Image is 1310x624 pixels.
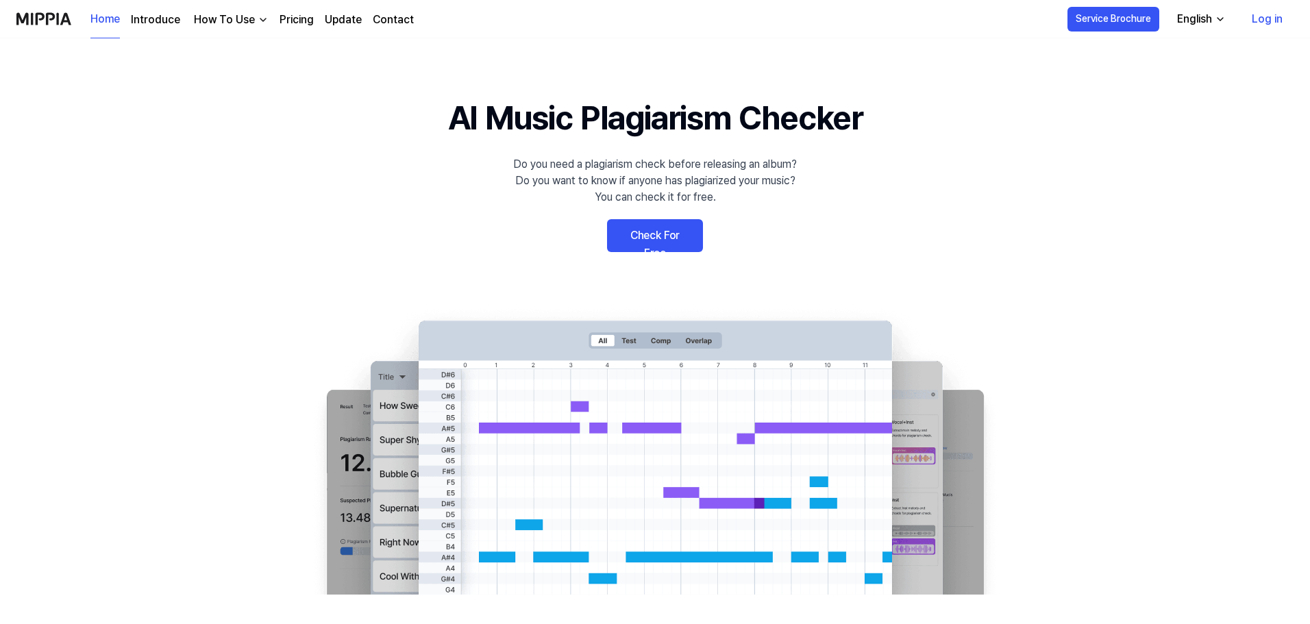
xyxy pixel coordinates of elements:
h1: AI Music Plagiarism Checker [448,93,863,142]
button: English [1166,5,1234,33]
a: Pricing [280,12,314,28]
a: Introduce [131,12,180,28]
div: Do you need a plagiarism check before releasing an album? Do you want to know if anyone has plagi... [513,156,797,205]
button: Service Brochure [1067,7,1159,32]
a: Contact [373,12,414,28]
div: How To Use [191,12,258,28]
div: English [1174,11,1215,27]
a: Update [325,12,362,28]
button: How To Use [191,12,269,28]
a: Home [90,1,120,38]
img: main Image [299,307,1011,595]
a: Check For Free [607,219,703,252]
img: down [258,14,269,25]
